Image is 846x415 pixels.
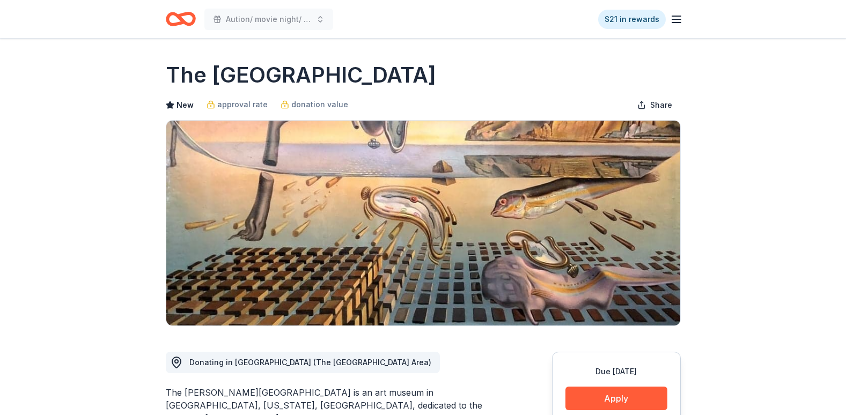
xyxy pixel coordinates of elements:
button: Share [629,94,681,116]
a: donation value [281,98,348,111]
div: Due [DATE] [565,365,667,378]
button: Aution/ movie night/ Raffles [204,9,333,30]
a: approval rate [207,98,268,111]
a: Home [166,6,196,32]
a: $21 in rewards [598,10,666,29]
img: Image for The Dalí Museum [166,121,680,325]
span: Share [650,99,672,112]
h1: The [GEOGRAPHIC_DATA] [166,60,436,90]
span: donation value [291,98,348,111]
button: Apply [565,387,667,410]
span: approval rate [217,98,268,111]
span: New [176,99,194,112]
span: Donating in [GEOGRAPHIC_DATA] (The [GEOGRAPHIC_DATA] Area) [189,358,431,367]
span: Aution/ movie night/ Raffles [226,13,312,26]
